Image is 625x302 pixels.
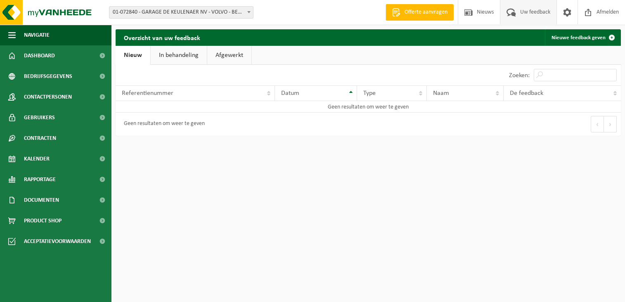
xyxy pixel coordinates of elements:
[604,116,617,132] button: Next
[24,107,55,128] span: Gebruikers
[386,4,454,21] a: Offerte aanvragen
[116,29,208,45] h2: Overzicht van uw feedback
[591,116,604,132] button: Previous
[24,149,50,169] span: Kalender
[433,90,449,97] span: Naam
[109,7,253,18] span: 01-072840 - GARAGE DE KEULENAER NV - VOLVO - BEVEREN-WAAS
[24,190,59,210] span: Documenten
[24,128,56,149] span: Contracten
[116,46,150,65] a: Nieuw
[116,101,621,113] td: Geen resultaten om weer te geven
[109,6,253,19] span: 01-072840 - GARAGE DE KEULENAER NV - VOLVO - BEVEREN-WAAS
[24,45,55,66] span: Dashboard
[281,90,299,97] span: Datum
[24,231,91,252] span: Acceptatievoorwaarden
[509,72,530,79] label: Zoeken:
[510,90,543,97] span: De feedback
[207,46,251,65] a: Afgewerkt
[120,117,205,132] div: Geen resultaten om weer te geven
[545,29,620,46] a: Nieuwe feedback geven
[24,66,72,87] span: Bedrijfsgegevens
[402,8,450,17] span: Offerte aanvragen
[24,25,50,45] span: Navigatie
[151,46,207,65] a: In behandeling
[363,90,376,97] span: Type
[122,90,173,97] span: Referentienummer
[24,210,62,231] span: Product Shop
[24,169,56,190] span: Rapportage
[24,87,72,107] span: Contactpersonen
